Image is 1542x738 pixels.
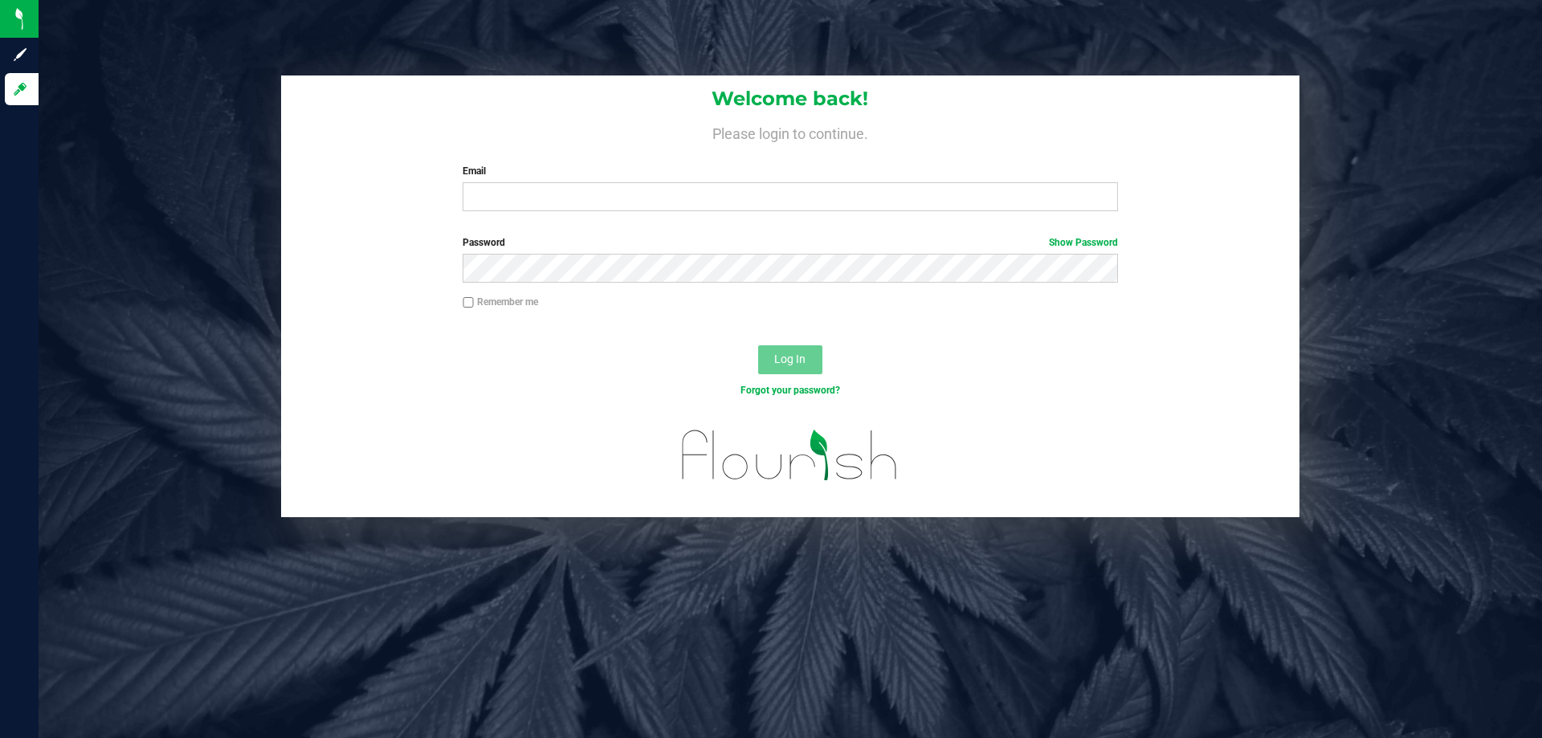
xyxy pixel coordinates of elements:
[1049,237,1118,248] a: Show Password
[758,345,822,374] button: Log In
[663,414,917,496] img: flourish_logo.svg
[774,353,806,365] span: Log In
[463,297,474,308] input: Remember me
[12,47,28,63] inline-svg: Sign up
[740,385,840,396] a: Forgot your password?
[281,122,1299,141] h4: Please login to continue.
[463,295,538,309] label: Remember me
[12,81,28,97] inline-svg: Log in
[463,164,1117,178] label: Email
[463,237,505,248] span: Password
[281,88,1299,109] h1: Welcome back!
